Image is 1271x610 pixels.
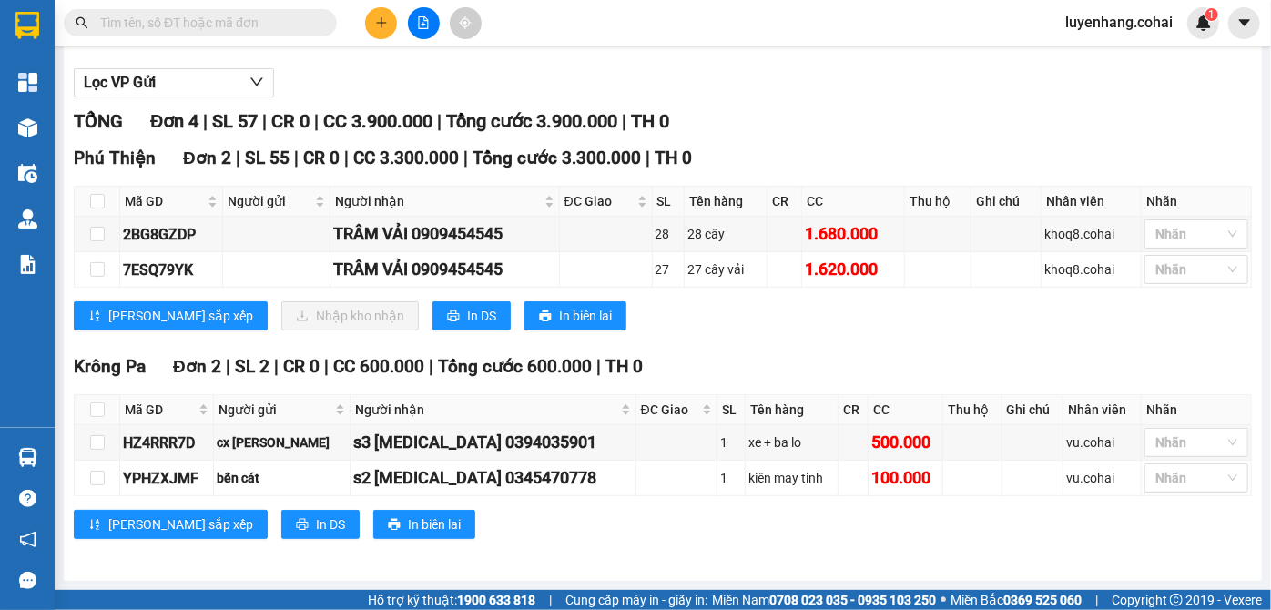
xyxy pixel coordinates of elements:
input: Tìm tên, số ĐT hoặc mã đơn [100,13,315,33]
button: printerIn DS [432,301,511,330]
span: | [274,356,279,377]
th: Nhân viên [1042,187,1142,217]
button: caret-down [1228,7,1260,39]
img: warehouse-icon [18,448,37,467]
div: 1.620.000 [805,257,901,282]
span: sort-ascending [88,518,101,533]
span: question-circle [19,490,36,507]
img: logo-vxr [15,12,39,39]
img: solution-icon [18,255,37,274]
span: | [294,147,299,168]
div: TRÂM VẢI 0909454545 [333,257,556,282]
span: printer [447,310,460,324]
span: Hỗ trợ kỹ thuật: [368,590,535,610]
span: Miền Nam [712,590,936,610]
span: Người gửi [228,191,310,211]
button: sort-ascending[PERSON_NAME] sắp xếp [74,510,268,539]
th: Tên hàng [685,187,768,217]
span: CR 0 [303,147,340,168]
span: Miền Bắc [951,590,1082,610]
button: aim [450,7,482,39]
span: TH 0 [631,110,669,132]
span: Krông Pa [74,356,146,377]
div: Nhãn [1146,400,1246,420]
span: In biên lai [559,306,612,326]
span: Người nhận [335,191,541,211]
span: CC 3.900.000 [323,110,432,132]
div: 27 [656,259,681,280]
span: CR 0 [271,110,310,132]
span: | [437,110,442,132]
span: Cung cấp máy in - giấy in: [565,590,707,610]
span: In DS [467,306,496,326]
span: ĐC Giao [564,191,634,211]
div: khoq8.cohai [1044,259,1138,280]
span: caret-down [1236,15,1253,31]
button: printerIn biên lai [524,301,626,330]
th: SL [653,187,685,217]
span: | [236,147,240,168]
img: warehouse-icon [18,209,37,229]
span: Đơn 2 [173,356,221,377]
span: file-add [417,16,430,29]
span: Người nhận [355,400,617,420]
span: aim [459,16,472,29]
span: CC 3.300.000 [353,147,459,168]
span: [PERSON_NAME] sắp xếp [108,514,253,534]
span: In DS [316,514,345,534]
strong: 1900 633 818 [457,593,535,607]
span: | [463,147,468,168]
button: printerIn biên lai [373,510,475,539]
span: Tổng cước 600.000 [438,356,592,377]
div: 27 cây vải [687,259,764,280]
div: bến cát [217,468,347,488]
button: Lọc VP Gửi [74,68,274,97]
span: | [596,356,601,377]
th: Thu hộ [905,187,971,217]
span: SL 55 [245,147,290,168]
strong: 0708 023 035 - 0935 103 250 [769,593,936,607]
button: file-add [408,7,440,39]
td: HZ4RRR7D [120,425,214,461]
span: | [1095,590,1098,610]
span: ĐC Giao [641,400,698,420]
span: | [203,110,208,132]
span: CC 600.000 [333,356,424,377]
span: | [226,356,230,377]
div: 1.680.000 [805,221,901,247]
span: search [76,16,88,29]
span: | [622,110,626,132]
th: Ghi chú [971,187,1042,217]
span: TH 0 [605,356,643,377]
span: Mã GD [125,191,204,211]
div: YPHZXJMF [123,467,210,490]
sup: 1 [1205,8,1218,21]
div: vu.cohai [1066,468,1138,488]
div: vu.cohai [1066,432,1138,452]
th: CR [768,187,802,217]
span: Đơn 4 [150,110,198,132]
span: | [549,590,552,610]
span: SL 57 [212,110,258,132]
th: Ghi chú [1002,395,1064,425]
div: 500.000 [871,430,940,455]
div: xe + ba lo [748,432,835,452]
span: Phú Thiện [74,147,156,168]
span: printer [539,310,552,324]
span: SL 2 [235,356,269,377]
span: copyright [1170,594,1183,606]
span: Đơn 2 [183,147,231,168]
td: 7ESQ79YK [120,252,223,288]
div: 7ESQ79YK [123,259,219,281]
span: CR 0 [283,356,320,377]
div: TRÂM VẢI 0909454545 [333,221,556,247]
span: down [249,75,264,89]
span: printer [388,518,401,533]
span: message [19,572,36,589]
span: Lọc VP Gửi [84,71,156,94]
div: HZ4RRR7D [123,432,210,454]
th: Thu hộ [943,395,1002,425]
div: 28 [656,224,681,244]
button: printerIn DS [281,510,360,539]
span: | [314,110,319,132]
